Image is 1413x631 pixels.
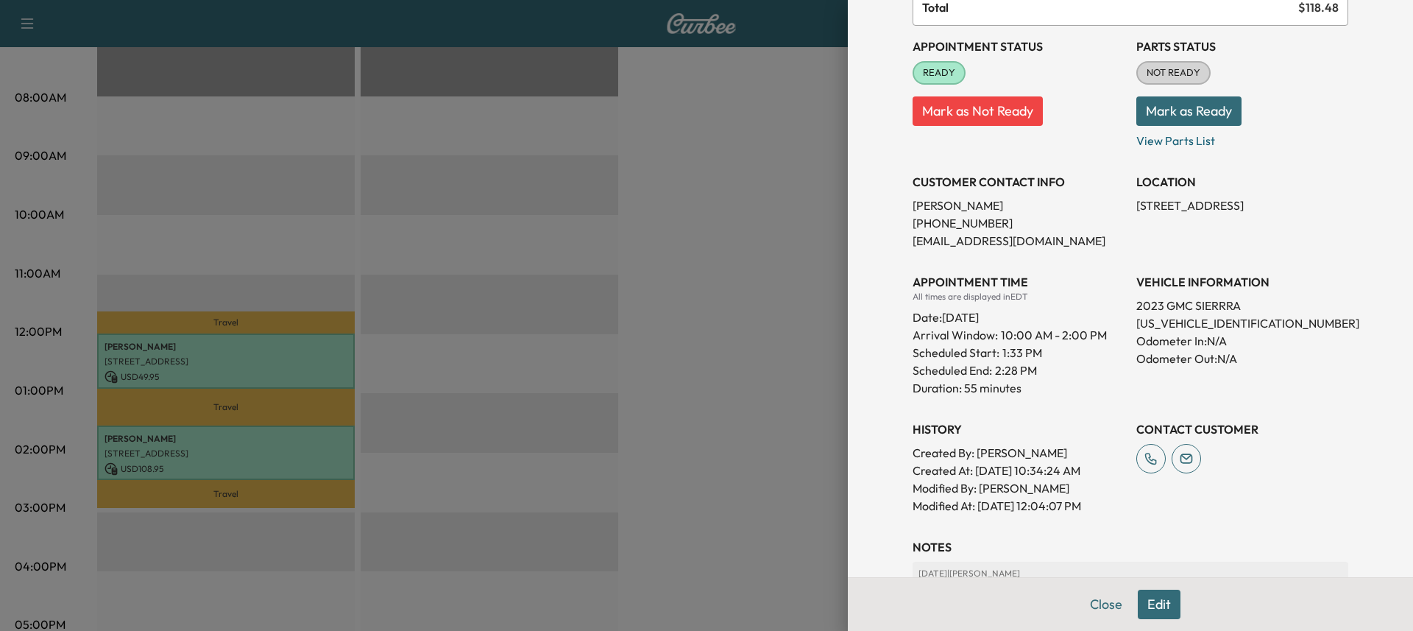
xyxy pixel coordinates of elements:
p: View Parts List [1136,126,1348,149]
h3: CUSTOMER CONTACT INFO [913,173,1125,191]
button: Mark as Ready [1136,96,1242,126]
p: [PHONE_NUMBER] [913,214,1125,232]
button: Close [1080,590,1132,619]
button: Edit [1138,590,1180,619]
p: [PERSON_NAME] [913,197,1125,214]
h3: APPOINTMENT TIME [913,273,1125,291]
p: Created By : [PERSON_NAME] [913,444,1125,462]
div: All times are displayed in EDT [913,291,1125,303]
p: Odometer In: N/A [1136,332,1348,350]
p: Scheduled Start: [913,344,999,362]
p: [DATE] | [PERSON_NAME] [918,568,1342,579]
p: 2023 GMC SIERRRA [1136,297,1348,314]
p: Arrival Window: [913,326,1125,344]
h3: CONTACT CUSTOMER [1136,420,1348,438]
p: Scheduled End: [913,362,992,379]
h3: Parts Status [1136,38,1348,55]
p: Modified At : [DATE] 12:04:07 PM [913,497,1125,515]
div: Date: [DATE] [913,303,1125,326]
button: Mark as Not Ready [913,96,1043,126]
p: Created At : [DATE] 10:34:24 AM [913,462,1125,479]
p: [US_VEHICLE_IDENTIFICATION_NUMBER] [1136,314,1348,332]
h3: History [913,420,1125,438]
span: NOT READY [1138,66,1209,80]
h3: Appointment Status [913,38,1125,55]
p: Modified By : [PERSON_NAME] [913,479,1125,497]
p: 1:33 PM [1002,344,1042,362]
span: 10:00 AM - 2:00 PM [1001,326,1107,344]
span: READY [914,66,964,80]
h3: NOTES [913,538,1348,556]
p: Duration: 55 minutes [913,379,1125,397]
p: [STREET_ADDRESS] [1136,197,1348,214]
h3: LOCATION [1136,173,1348,191]
p: [EMAIL_ADDRESS][DOMAIN_NAME] [913,232,1125,250]
h3: VEHICLE INFORMATION [1136,273,1348,291]
p: 2:28 PM [995,362,1037,379]
p: Odometer Out: N/A [1136,350,1348,367]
